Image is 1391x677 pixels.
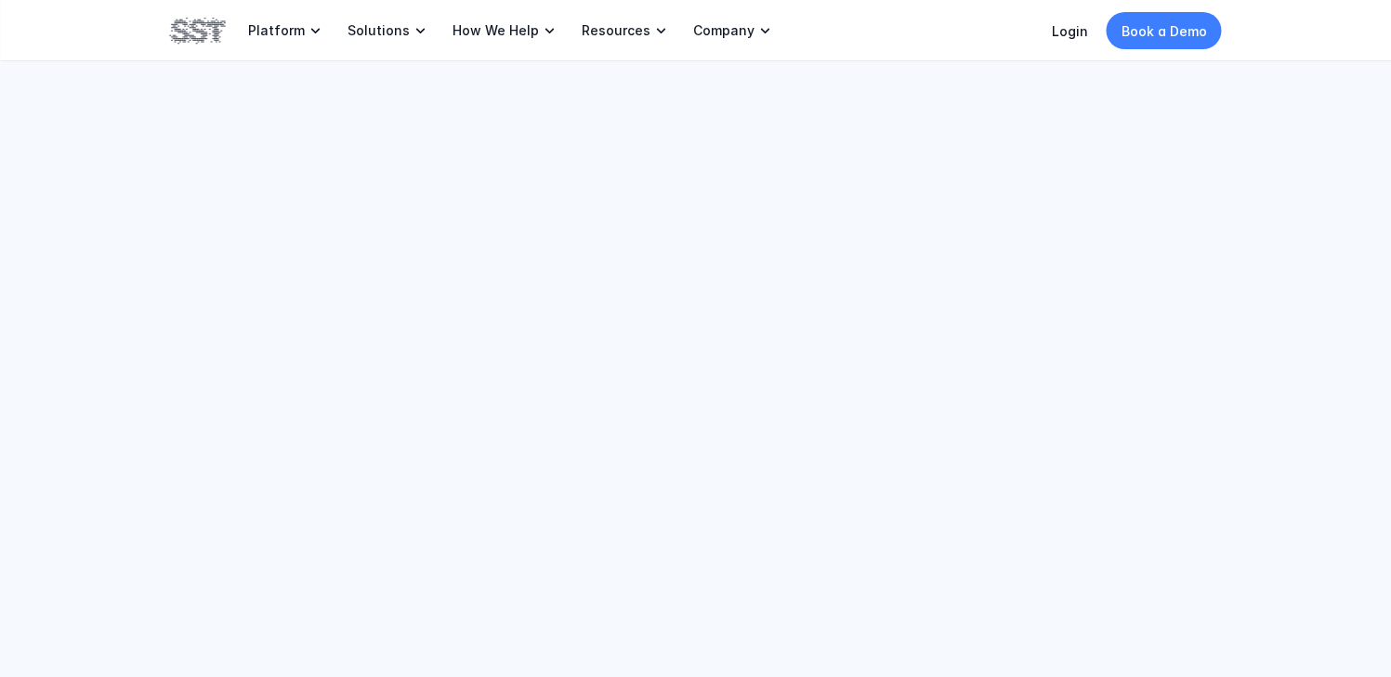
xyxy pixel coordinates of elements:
a: Book a Demo [1107,12,1222,49]
p: How We Help [453,22,539,39]
p: Book a Demo [1122,21,1207,41]
p: Platform [248,22,305,39]
p: Solutions [348,22,410,39]
p: Company [693,22,755,39]
img: SST logo [170,15,226,46]
p: Resources [582,22,650,39]
a: Login [1052,23,1088,39]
